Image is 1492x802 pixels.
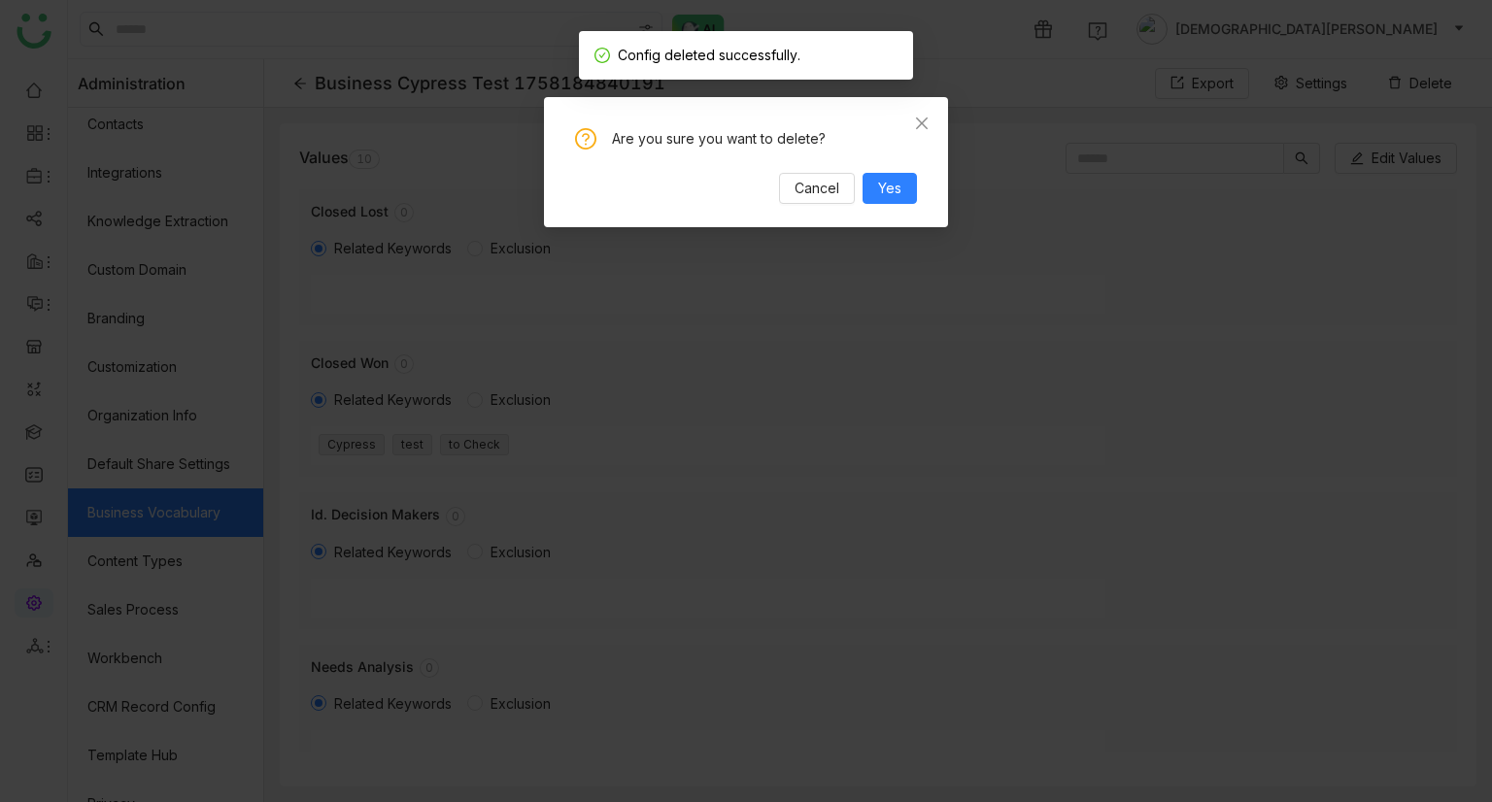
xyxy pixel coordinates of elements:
span: Config deleted successfully. [618,47,800,63]
button: Cancel [779,173,855,204]
span: Cancel [795,178,839,199]
span: Yes [878,178,901,199]
button: Close [896,97,948,150]
button: Yes [863,173,917,204]
div: Are you sure you want to delete? [612,128,917,150]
